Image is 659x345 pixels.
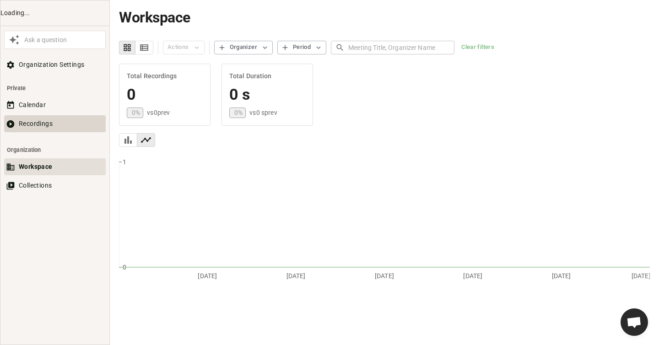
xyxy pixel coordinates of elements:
[123,158,126,165] tspan: 1
[229,71,305,81] h6: Total Duration
[4,97,106,113] button: Calendar
[632,272,651,279] tspan: [DATE]
[277,41,326,54] button: Period
[234,108,243,117] p: 0 %
[552,272,571,279] tspan: [DATE]
[4,115,106,132] button: Recordings
[621,308,648,336] div: Ouvrir le chat
[293,42,311,53] div: Period
[132,108,140,117] p: 0 %
[459,41,497,54] button: Clear filters
[6,32,22,48] button: Awesile Icon
[147,108,170,117] p: vs 0 prev
[229,85,305,104] h4: 0 s
[119,9,650,26] h1: Workspace
[4,177,106,194] button: Collections
[463,272,482,279] tspan: [DATE]
[286,272,306,279] tspan: [DATE]
[4,80,106,97] li: Private
[0,8,109,18] div: Loading...
[22,35,103,45] div: Ask a question
[214,41,273,54] button: Organizer
[127,71,203,81] h6: Total Recordings
[4,141,106,158] li: Organization
[198,272,217,279] tspan: [DATE]
[375,272,394,279] tspan: [DATE]
[127,85,203,104] h4: 0
[123,263,126,270] tspan: 0
[4,158,106,175] button: Workspace
[249,108,277,117] p: vs 0 s prev
[230,42,257,53] div: Organizer
[4,56,106,73] button: Organization Settings
[348,39,454,56] input: Meeting Title, Organizer Name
